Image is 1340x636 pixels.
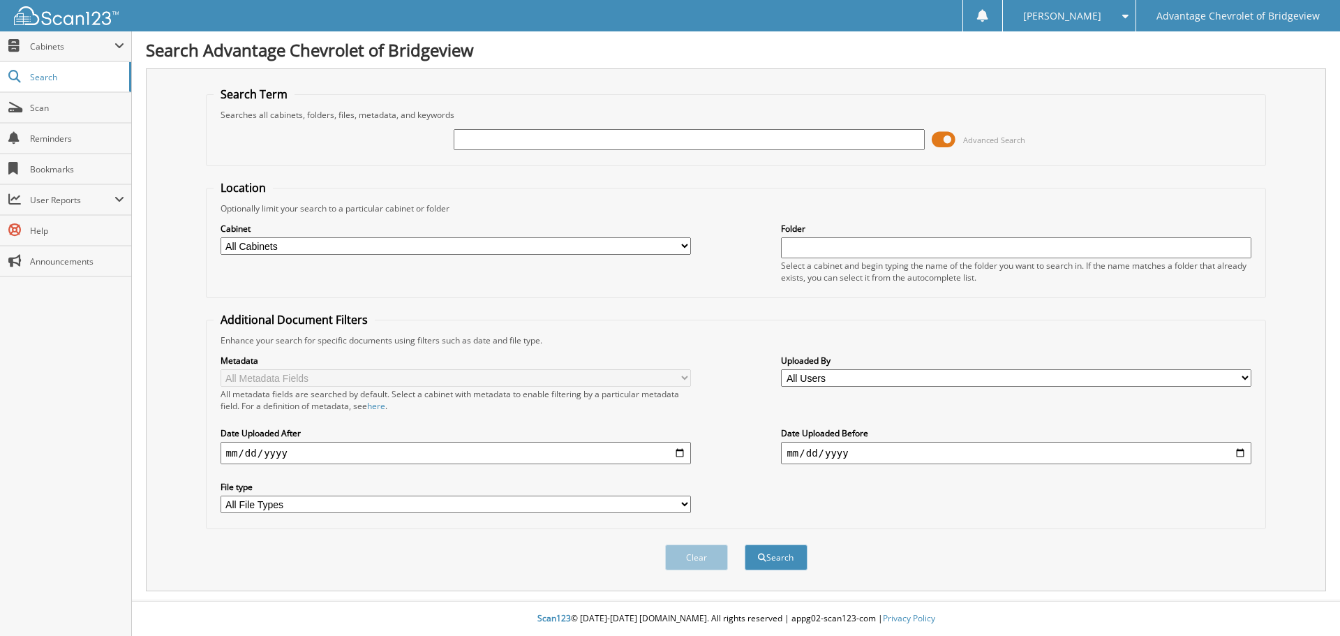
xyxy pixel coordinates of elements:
span: Advantage Chevrolet of Bridgeview [1156,12,1320,20]
button: Search [745,545,807,570]
label: Uploaded By [781,355,1251,367]
span: Search [30,71,122,83]
legend: Location [214,180,273,195]
h1: Search Advantage Chevrolet of Bridgeview [146,38,1326,61]
legend: Search Term [214,87,295,102]
span: User Reports [30,194,114,206]
legend: Additional Document Filters [214,312,375,327]
span: Announcements [30,256,124,267]
a: Privacy Policy [883,612,935,624]
img: scan123-logo-white.svg [14,6,119,25]
a: here [367,400,385,412]
span: Scan123 [537,612,571,624]
span: Scan [30,102,124,114]
label: Folder [781,223,1251,235]
span: Cabinets [30,40,114,52]
div: All metadata fields are searched by default. Select a cabinet with metadata to enable filtering b... [221,388,691,412]
div: Enhance your search for specific documents using filters such as date and file type. [214,334,1259,346]
label: Date Uploaded Before [781,427,1251,439]
label: File type [221,481,691,493]
label: Metadata [221,355,691,367]
label: Cabinet [221,223,691,235]
span: Bookmarks [30,163,124,175]
button: Clear [665,545,728,570]
span: Advanced Search [963,135,1025,145]
div: Select a cabinet and begin typing the name of the folder you want to search in. If the name match... [781,260,1251,283]
span: [PERSON_NAME] [1023,12,1101,20]
span: Help [30,225,124,237]
div: Optionally limit your search to a particular cabinet or folder [214,202,1259,214]
div: Searches all cabinets, folders, files, metadata, and keywords [214,109,1259,121]
span: Reminders [30,133,124,145]
input: start [221,442,691,464]
label: Date Uploaded After [221,427,691,439]
input: end [781,442,1251,464]
div: © [DATE]-[DATE] [DOMAIN_NAME]. All rights reserved | appg02-scan123-com | [132,602,1340,636]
